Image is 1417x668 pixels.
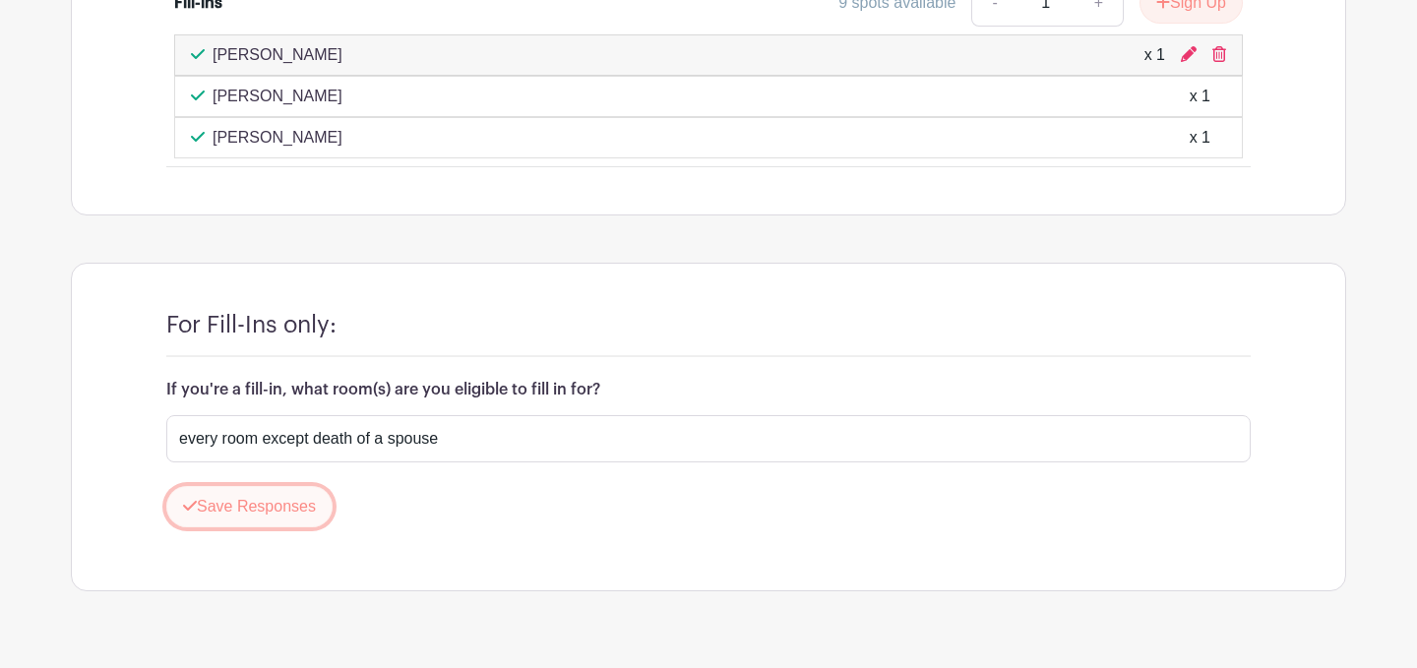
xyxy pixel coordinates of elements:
[166,486,333,527] button: Save Responses
[213,126,342,150] p: [PERSON_NAME]
[213,85,342,108] p: [PERSON_NAME]
[1190,85,1210,108] div: x 1
[166,311,337,339] h4: For Fill-Ins only:
[166,381,1251,399] h6: If you're a fill-in, what room(s) are you eligible to fill in for?
[213,43,342,67] p: [PERSON_NAME]
[1144,43,1165,67] div: x 1
[166,415,1251,462] input: Type your answer
[1190,126,1210,150] div: x 1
